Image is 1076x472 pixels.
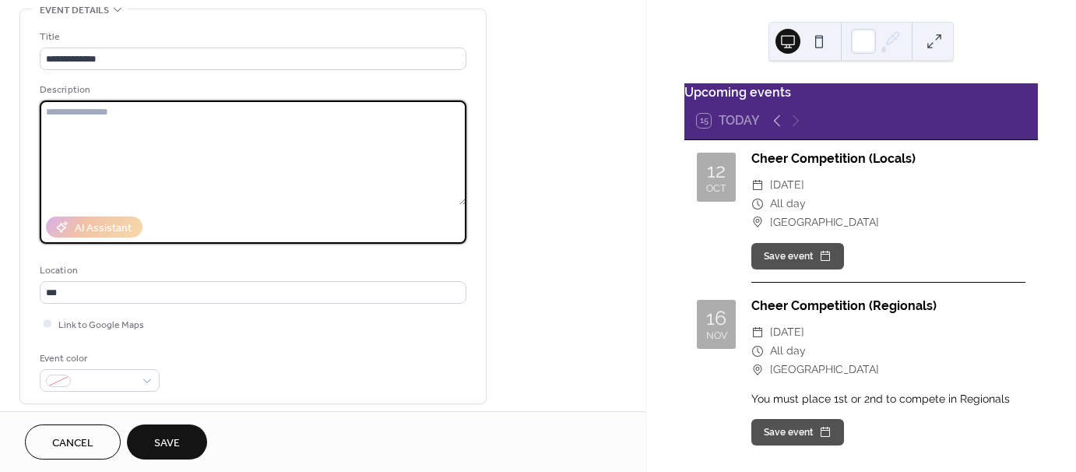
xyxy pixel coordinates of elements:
button: Cancel [25,424,121,460]
div: Description [40,82,463,98]
span: [GEOGRAPHIC_DATA] [770,361,879,379]
span: All day [770,342,806,361]
div: ​ [751,213,764,232]
span: [DATE] [770,323,804,342]
div: Upcoming events [684,83,1038,102]
div: Cheer Competition (Regionals) [751,297,1025,315]
span: Link to Google Maps [58,317,144,333]
span: Event details [40,2,109,19]
div: ​ [751,176,764,195]
span: [GEOGRAPHIC_DATA] [770,213,879,232]
div: Event color [40,350,156,367]
div: Cheer Competition (Locals) [751,150,1025,168]
div: 12 [707,161,726,181]
span: Save [154,435,180,452]
button: Save event [751,243,844,269]
span: Cancel [52,435,93,452]
span: [DATE] [770,176,804,195]
div: ​ [751,342,764,361]
div: ​ [751,323,764,342]
div: ​ [751,361,764,379]
div: ​ [751,195,764,213]
div: 16 [706,308,726,328]
button: Save event [751,419,844,446]
div: Title [40,29,463,45]
div: Location [40,262,463,279]
div: You must place 1st or 2nd to compete in Regionals [751,391,1025,407]
button: Save [127,424,207,460]
div: Oct [706,184,726,194]
div: Nov [706,331,727,341]
span: All day [770,195,806,213]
